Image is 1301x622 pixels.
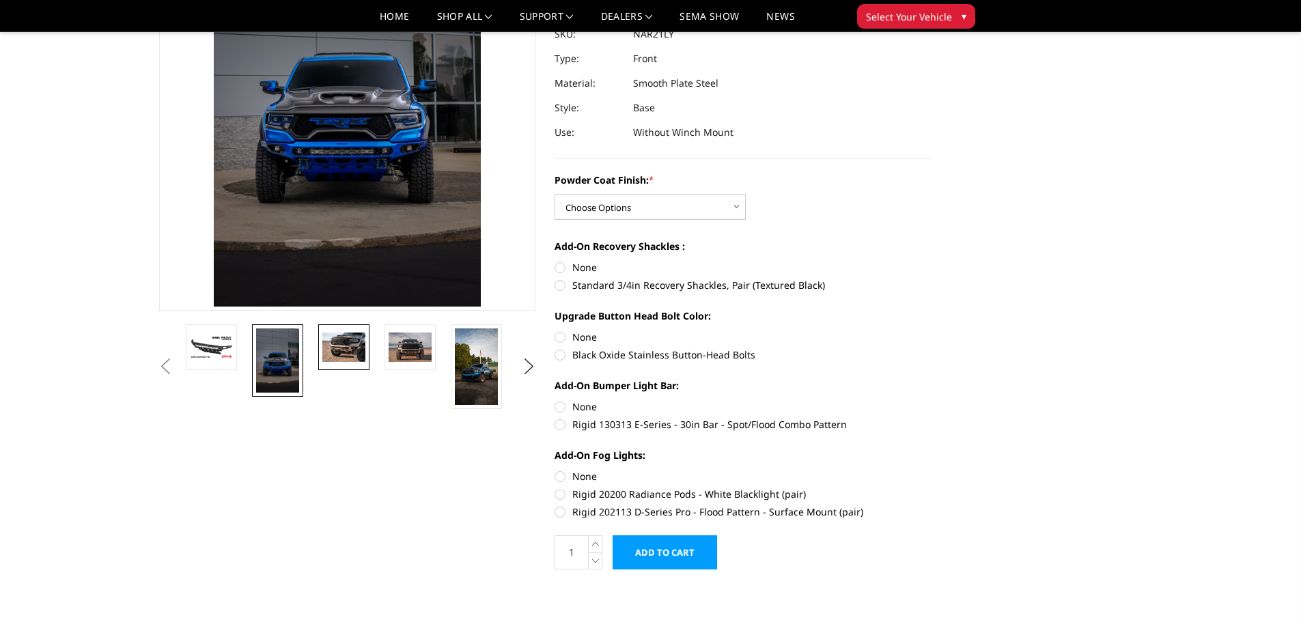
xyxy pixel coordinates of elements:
dt: Material: [555,71,623,96]
dt: Style: [555,96,623,120]
iframe: Chat Widget [1233,556,1301,622]
dt: SKU: [555,22,623,46]
label: Rigid 20200 Radiance Pods - White Blacklight (pair) [555,487,932,501]
img: 2021-2024 Ram 1500 TRX - Freedom Series - Base Front Bumper (non-winch) [256,328,299,393]
label: Rigid 202113 D-Series Pro - Flood Pattern - Surface Mount (pair) [555,505,932,519]
label: Black Oxide Stainless Button-Head Bolts [555,348,932,362]
img: 2021-2024 Ram 1500 TRX - Freedom Series - Base Front Bumper (non-winch) [190,335,233,359]
label: Add-On Fog Lights: [555,448,932,462]
dd: Smooth Plate Steel [633,71,718,96]
label: Powder Coat Finish: [555,173,932,187]
dd: Front [633,46,657,71]
dd: Base [633,96,655,120]
span: Select Your Vehicle [866,10,952,24]
img: 2021-2024 Ram 1500 TRX - Freedom Series - Base Front Bumper (non-winch) [322,333,365,361]
button: Next [518,356,539,377]
label: None [555,469,932,483]
label: Standard 3/4in Recovery Shackles, Pair (Textured Black) [555,278,932,292]
a: Support [520,12,574,31]
input: Add to Cart [613,535,717,569]
dd: NAR21LY [633,22,674,46]
label: Add-On Recovery Shackles : [555,239,932,253]
a: SEMA Show [680,12,739,31]
a: Dealers [601,12,653,31]
label: None [555,260,932,274]
a: Home [380,12,409,31]
label: Rigid 130313 E-Series - 30in Bar - Spot/Flood Combo Pattern [555,417,932,432]
label: Add-On Bumper Light Bar: [555,378,932,393]
a: News [766,12,794,31]
label: None [555,330,932,344]
label: Upgrade Button Head Bolt Color: [555,309,932,323]
img: 2021-2024 Ram 1500 TRX - Freedom Series - Base Front Bumper (non-winch) [455,328,498,405]
button: Previous [156,356,176,377]
button: Select Your Vehicle [857,4,975,29]
a: shop all [437,12,492,31]
span: ▾ [962,9,966,23]
dt: Use: [555,120,623,145]
label: None [555,399,932,414]
dt: Type: [555,46,623,71]
img: 2021-2024 Ram 1500 TRX - Freedom Series - Base Front Bumper (non-winch) [389,333,432,361]
dd: Without Winch Mount [633,120,733,145]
